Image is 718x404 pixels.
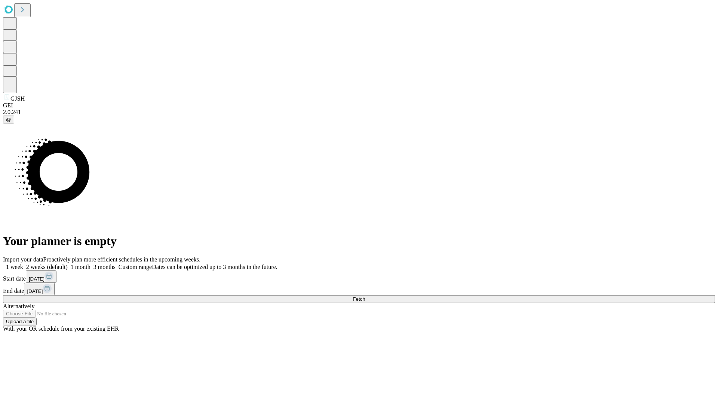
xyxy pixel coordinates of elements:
span: 1 week [6,264,23,270]
span: With your OR schedule from your existing EHR [3,325,119,332]
button: @ [3,116,14,123]
button: Upload a file [3,318,37,325]
span: Dates can be optimized up to 3 months in the future. [152,264,277,270]
span: Proactively plan more efficient schedules in the upcoming weeks. [43,256,200,263]
span: [DATE] [27,288,43,294]
h1: Your planner is empty [3,234,715,248]
span: Custom range [119,264,152,270]
span: @ [6,117,11,122]
span: Fetch [353,296,365,302]
span: 1 month [71,264,90,270]
div: End date [3,283,715,295]
span: 3 months [93,264,116,270]
span: [DATE] [29,276,45,282]
button: [DATE] [24,283,55,295]
div: 2.0.241 [3,109,715,116]
span: GJSH [10,95,25,102]
div: GEI [3,102,715,109]
button: Fetch [3,295,715,303]
span: 2 weeks (default) [26,264,68,270]
span: Import your data [3,256,43,263]
div: Start date [3,270,715,283]
span: Alternatively [3,303,34,309]
button: [DATE] [26,270,56,283]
